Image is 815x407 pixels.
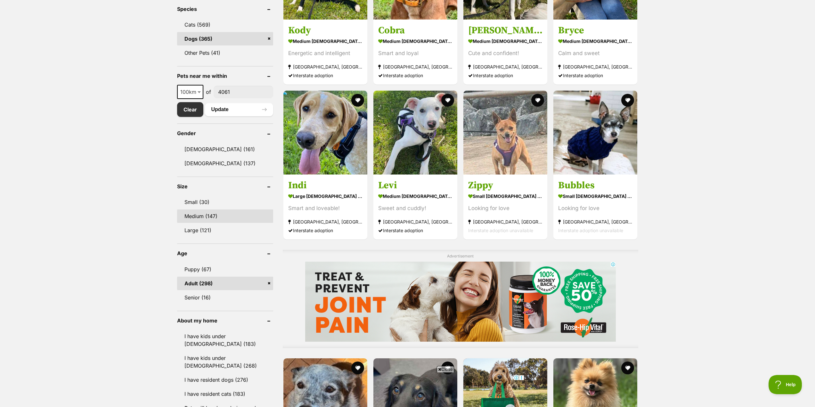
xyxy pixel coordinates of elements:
button: favourite [441,362,454,374]
a: Medium (147) [177,209,273,223]
h3: Zippy [468,179,542,191]
header: Pets near me within [177,73,273,79]
strong: [GEOGRAPHIC_DATA], [GEOGRAPHIC_DATA] [378,62,452,71]
a: Puppy (67) [177,263,273,276]
button: favourite [351,94,364,107]
strong: [GEOGRAPHIC_DATA], [GEOGRAPHIC_DATA] [378,217,452,226]
img: Levi - Australian Kelpie Dog [373,91,457,175]
a: I have kids under [DEMOGRAPHIC_DATA] (183) [177,330,273,351]
a: I have kids under [DEMOGRAPHIC_DATA] (268) [177,351,273,372]
a: Other Pets (41) [177,46,273,60]
a: Bubbles small [DEMOGRAPHIC_DATA] Dog Looking for love [GEOGRAPHIC_DATA], [GEOGRAPHIC_DATA] Inters... [553,175,637,240]
h3: Bryce [558,24,632,37]
button: favourite [441,94,454,107]
h3: Indi [288,179,363,191]
a: Clear [177,102,203,117]
a: Zippy small [DEMOGRAPHIC_DATA] Dog Looking for love [GEOGRAPHIC_DATA], [GEOGRAPHIC_DATA] Intersta... [463,175,547,240]
button: favourite [531,94,544,107]
iframe: Advertisement [305,262,616,342]
div: Advertisement [283,250,638,348]
strong: small [DEMOGRAPHIC_DATA] Dog [558,191,632,201]
button: favourite [351,362,364,374]
strong: medium [DEMOGRAPHIC_DATA] Dog [288,37,363,46]
strong: medium [DEMOGRAPHIC_DATA] Dog [468,37,542,46]
header: About my home [177,318,273,323]
strong: [GEOGRAPHIC_DATA], [GEOGRAPHIC_DATA] [558,62,632,71]
a: Dogs (365) [177,32,273,45]
a: Small (30) [177,195,273,209]
header: Gender [177,130,273,136]
a: [DEMOGRAPHIC_DATA] (137) [177,157,273,170]
div: Energetic and intelligent [288,49,363,58]
span: 100km [178,87,203,96]
img: Indi - Bloodhound Dog [283,91,367,175]
a: [DEMOGRAPHIC_DATA] (161) [177,142,273,156]
a: Kody medium [DEMOGRAPHIC_DATA] Dog Energetic and intelligent [GEOGRAPHIC_DATA], [GEOGRAPHIC_DATA]... [283,20,367,85]
button: favourite [622,94,634,107]
span: of [206,88,211,96]
span: Interstate adoption unavailable [468,228,533,233]
div: Looking for love [468,204,542,213]
a: Levi medium [DEMOGRAPHIC_DATA] Dog Sweet and cuddly! [GEOGRAPHIC_DATA], [GEOGRAPHIC_DATA] Interst... [373,175,457,240]
span: Interstate adoption unavailable [558,228,623,233]
a: Indi large [DEMOGRAPHIC_DATA] Dog Smart and loveable! [GEOGRAPHIC_DATA], [GEOGRAPHIC_DATA] Inters... [283,175,367,240]
button: favourite [622,362,634,374]
h3: Kody [288,24,363,37]
header: Species [177,6,273,12]
button: Update [205,103,273,116]
img: Zippy - Chihuahua Dog [463,91,547,175]
strong: [GEOGRAPHIC_DATA], [GEOGRAPHIC_DATA] [468,62,542,71]
iframe: Advertisement [291,375,524,404]
strong: medium [DEMOGRAPHIC_DATA] Dog [378,37,452,46]
div: Interstate adoption [558,71,632,80]
div: Calm and sweet [558,49,632,58]
input: postcode [214,86,273,98]
strong: [GEOGRAPHIC_DATA], [GEOGRAPHIC_DATA] [288,217,363,226]
strong: [GEOGRAPHIC_DATA], [GEOGRAPHIC_DATA] [468,217,542,226]
a: Bryce medium [DEMOGRAPHIC_DATA] Dog Calm and sweet [GEOGRAPHIC_DATA], [GEOGRAPHIC_DATA] Interstat... [553,20,637,85]
h3: [PERSON_NAME] [468,24,542,37]
a: Senior (16) [177,291,273,304]
span: 100km [177,85,203,99]
a: Adult (298) [177,277,273,290]
div: Interstate adoption [378,71,452,80]
h3: Bubbles [558,179,632,191]
span: Close [437,366,454,372]
strong: [GEOGRAPHIC_DATA], [GEOGRAPHIC_DATA] [558,217,632,226]
div: Sweet and cuddly! [378,204,452,213]
h3: Cobra [378,24,452,37]
div: Smart and loyal [378,49,452,58]
div: Interstate adoption [288,71,363,80]
div: Interstate adoption [468,71,542,80]
div: Smart and loveable! [288,204,363,213]
img: Bubbles - Chihuahua Dog [553,91,637,175]
strong: large [DEMOGRAPHIC_DATA] Dog [288,191,363,201]
a: Cobra medium [DEMOGRAPHIC_DATA] Dog Smart and loyal [GEOGRAPHIC_DATA], [GEOGRAPHIC_DATA] Intersta... [373,20,457,85]
strong: small [DEMOGRAPHIC_DATA] Dog [468,191,542,201]
strong: medium [DEMOGRAPHIC_DATA] Dog [558,37,632,46]
header: Size [177,183,273,189]
a: Large (121) [177,224,273,237]
h3: Levi [378,179,452,191]
div: Looking for love [558,204,632,213]
div: Interstate adoption [378,226,452,235]
a: Cats (569) [177,18,273,31]
a: I have resident dogs (276) [177,373,273,387]
header: Age [177,250,273,256]
iframe: Help Scout Beacon - Open [769,375,802,394]
strong: [GEOGRAPHIC_DATA], [GEOGRAPHIC_DATA] [288,62,363,71]
strong: medium [DEMOGRAPHIC_DATA] Dog [378,191,452,201]
a: [PERSON_NAME] medium [DEMOGRAPHIC_DATA] Dog Cute and confident! [GEOGRAPHIC_DATA], [GEOGRAPHIC_DA... [463,20,547,85]
div: Cute and confident! [468,49,542,58]
a: I have resident cats (183) [177,387,273,401]
div: Interstate adoption [288,226,363,235]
